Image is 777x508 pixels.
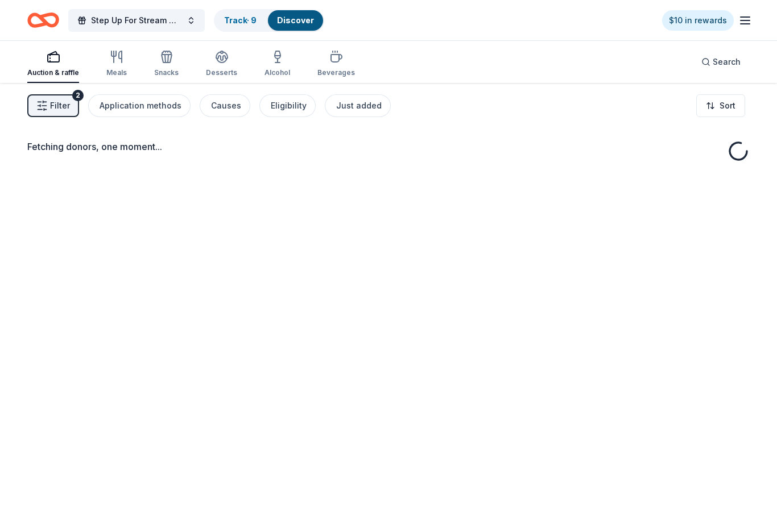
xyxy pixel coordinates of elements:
[68,9,205,32] button: Step Up For Stream Gift Basket Raffle
[264,68,290,77] div: Alcohol
[106,45,127,83] button: Meals
[325,94,391,117] button: Just added
[27,140,750,153] div: Fetching donors, one moment...
[224,15,257,25] a: Track· 9
[720,99,735,113] span: Sort
[692,51,750,73] button: Search
[264,45,290,83] button: Alcohol
[154,68,179,77] div: Snacks
[211,99,241,113] div: Causes
[713,55,741,69] span: Search
[259,94,316,117] button: Eligibility
[317,68,355,77] div: Beverages
[100,99,181,113] div: Application methods
[336,99,382,113] div: Just added
[88,94,191,117] button: Application methods
[106,68,127,77] div: Meals
[27,94,79,117] button: Filter2
[72,90,84,101] div: 2
[50,99,70,113] span: Filter
[662,10,734,31] a: $10 in rewards
[206,68,237,77] div: Desserts
[271,99,307,113] div: Eligibility
[200,94,250,117] button: Causes
[214,9,324,32] button: Track· 9Discover
[206,45,237,83] button: Desserts
[317,45,355,83] button: Beverages
[277,15,314,25] a: Discover
[27,68,79,77] div: Auction & raffle
[27,45,79,83] button: Auction & raffle
[154,45,179,83] button: Snacks
[91,14,182,27] span: Step Up For Stream Gift Basket Raffle
[696,94,745,117] button: Sort
[27,7,59,34] a: Home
